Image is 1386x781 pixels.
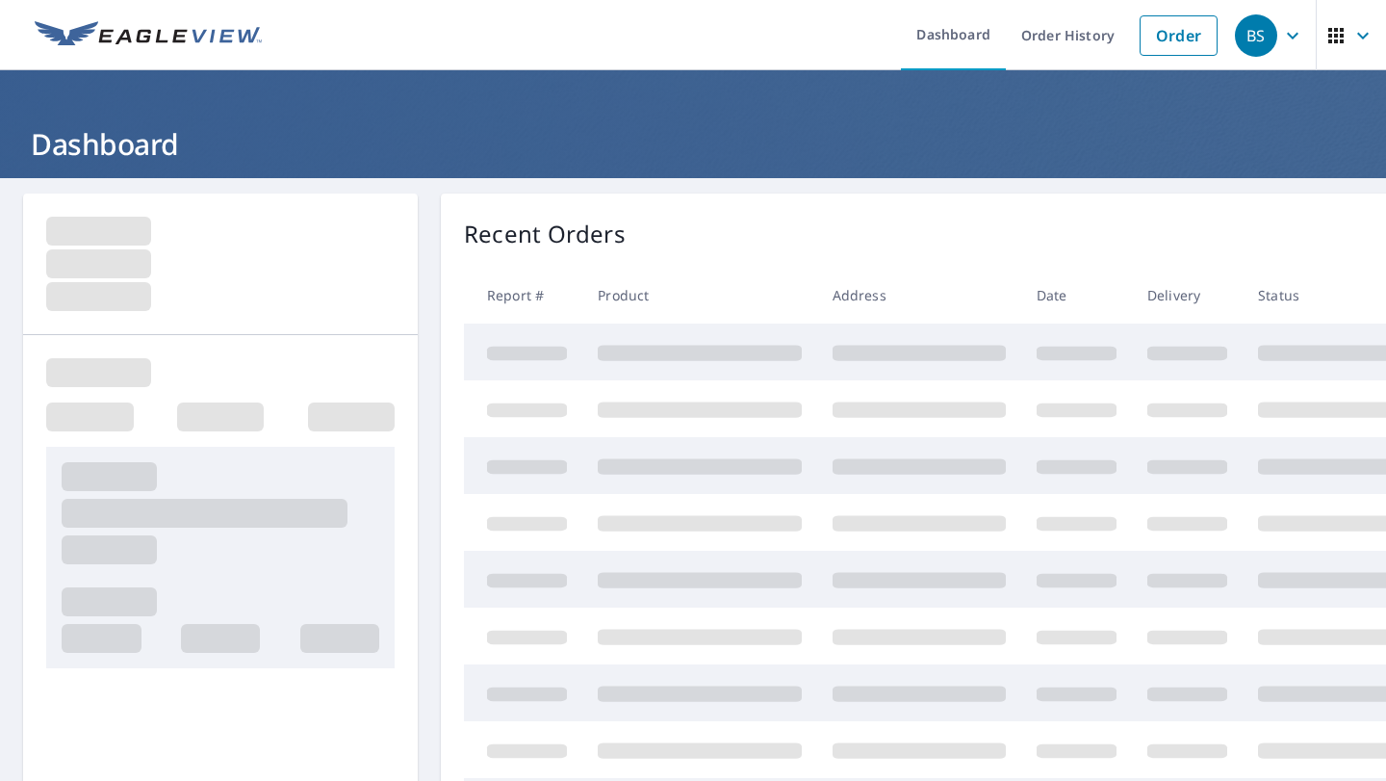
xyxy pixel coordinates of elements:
[464,267,582,324] th: Report #
[817,267,1021,324] th: Address
[464,217,626,251] p: Recent Orders
[1140,15,1218,56] a: Order
[582,267,817,324] th: Product
[23,124,1363,164] h1: Dashboard
[1235,14,1277,57] div: BS
[35,21,262,50] img: EV Logo
[1132,267,1243,324] th: Delivery
[1021,267,1132,324] th: Date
